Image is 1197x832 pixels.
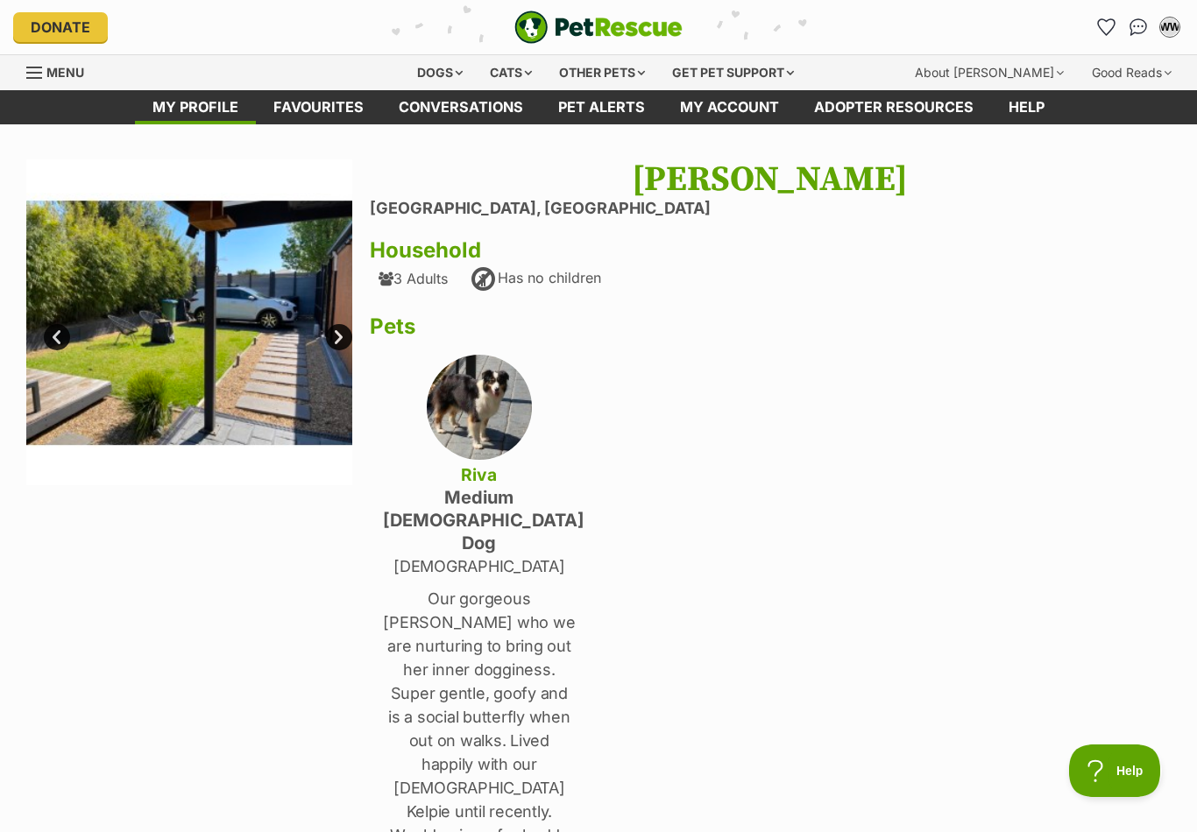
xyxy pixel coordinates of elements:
a: Next [326,324,352,350]
li: [GEOGRAPHIC_DATA], [GEOGRAPHIC_DATA] [370,200,1171,218]
div: 3 Adults [379,271,448,286]
a: Conversations [1124,13,1152,41]
a: PetRescue [514,11,683,44]
span: Menu [46,65,84,80]
p: [DEMOGRAPHIC_DATA] [383,554,576,578]
div: About [PERSON_NAME] [903,55,1076,90]
div: Has no children [470,265,601,293]
div: WW [1161,18,1179,36]
h3: Household [370,238,1171,263]
div: Other pets [547,55,657,90]
h4: medium [DEMOGRAPHIC_DATA] Dog [383,486,576,554]
h4: Riva [383,463,576,486]
iframe: Help Scout Beacon - Open [1069,744,1162,797]
div: Good Reads [1080,55,1184,90]
div: Dogs [405,55,475,90]
a: Menu [26,55,96,87]
a: conversations [381,90,541,124]
a: Pet alerts [541,90,662,124]
a: Help [991,90,1062,124]
a: Favourites [1093,13,1121,41]
button: My account [1156,13,1184,41]
a: Prev [44,324,70,350]
a: My account [662,90,797,124]
a: Adopter resources [797,90,991,124]
a: My profile [135,90,256,124]
img: xtp6gv1d90qlxq3ivwwu.jpg [427,355,532,460]
h1: [PERSON_NAME] [370,159,1171,200]
ul: Account quick links [1093,13,1184,41]
img: chat-41dd97257d64d25036548639549fe6c8038ab92f7586957e7f3b1b290dea8141.svg [1130,18,1148,36]
div: Get pet support [660,55,806,90]
h3: Pets [370,314,1171,339]
img: bsy98jnhwnw2izt8fkpy.jpg [26,159,352,485]
a: Favourites [256,90,381,124]
div: Cats [478,55,544,90]
a: Donate [13,12,108,42]
img: logo-e224e6f780fb5917bec1dbf3a21bbac754714ae5b6737aabdf751b685950b380.svg [514,11,683,44]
